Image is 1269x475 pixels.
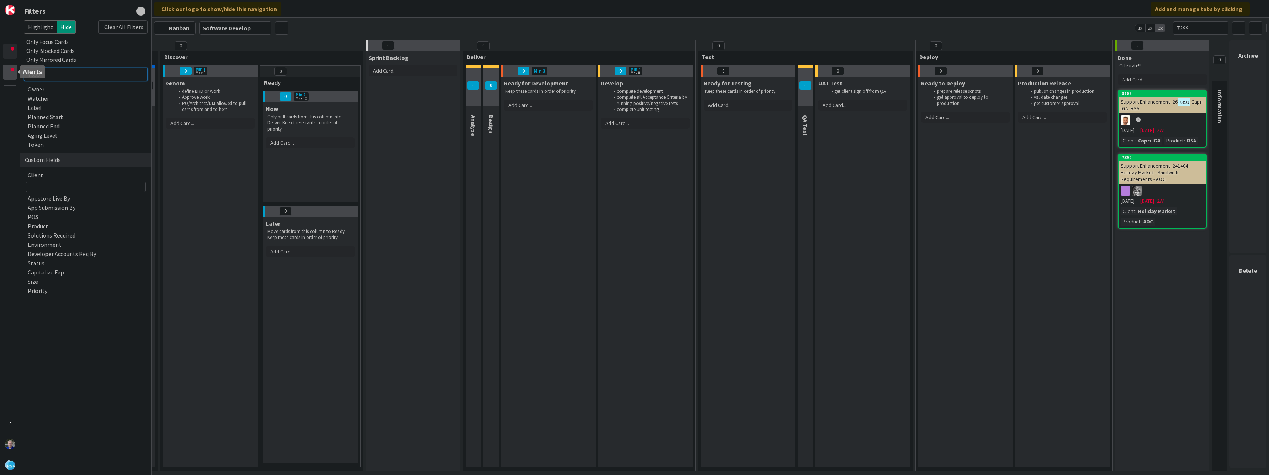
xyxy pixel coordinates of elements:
label: Only Blocked Cards [24,46,75,55]
button: Product [24,222,49,231]
div: RSA [1185,137,1198,145]
div: AOG [1141,218,1155,226]
span: Support Enhancement- 26 [1121,98,1178,105]
span: QA Test [802,115,809,136]
span: Ready [264,79,351,86]
span: 0 [485,81,497,90]
div: Aging Level [24,131,58,140]
p: Keep these cards in order of priority. [705,88,791,94]
div: 7399Support Enhancement- 241404- Holiday Market - Sandwich Requirements - AOG [1119,154,1206,184]
div: Min 1 [196,67,206,71]
div: Min 2 [295,93,305,97]
span: Deliver [467,53,686,61]
span: Add Card... [373,67,397,74]
div: Max 10 [295,97,307,100]
a: 8108Support Enhancement- 267399-Capri IGA- RSAAS[DATE][DATE]2WClient:Capri IGAProduct:RSA [1118,90,1207,148]
div: Product [1164,137,1184,145]
span: 0 [799,81,812,90]
li: complete development [610,88,688,94]
div: Holiday Market [1136,207,1177,215]
p: Keep these cards in order of priority. [505,88,591,94]
div: KS [1119,186,1206,196]
li: prepare release scripts [930,88,1009,94]
span: Add Card... [605,120,629,127]
li: Approve work [175,94,254,100]
div: Click our logo to show/hide this navigation [154,2,281,16]
button: Developer Accounts Req By [24,249,97,259]
mark: 7399 [1178,98,1190,106]
span: Discover [164,53,354,61]
button: Client [24,171,44,180]
div: Filters [24,6,45,17]
div: Clear All Filters [98,20,148,34]
input: Quick Filter... [1173,21,1228,35]
div: Label [24,103,43,112]
button: Size [24,277,39,286]
li: validate changes [1027,94,1106,100]
div: Archive [1238,51,1258,60]
span: Groom [166,80,185,87]
span: Information [1216,90,1224,123]
span: 0 [1213,55,1226,64]
span: Support Enhancement- 241404- Holiday Market - Sandwich Requirements - AOG [1121,162,1190,182]
span: Add Card... [1022,114,1046,121]
span: 2 [1131,41,1144,50]
li: complete unit testing [610,107,688,112]
p: Move cards from this column to Ready. Keep these cards in order of priority. [267,229,353,241]
li: complete all Acceptance Criteria by running positive/negative tests [610,94,688,107]
span: 0 [717,67,730,75]
span: Add Card... [1122,76,1146,83]
span: 0 [517,67,530,75]
span: [DATE] [1121,127,1134,134]
span: : [1135,137,1136,145]
span: 0 [175,41,187,50]
img: AS [1121,115,1130,125]
span: [DATE] [1140,127,1154,134]
div: Custom Fields [24,155,61,165]
div: Token [24,140,44,149]
span: 2x [1145,24,1155,32]
span: Production Release [1018,80,1071,87]
div: Min 4 [630,67,640,71]
div: AS [1119,115,1206,125]
span: Done [1118,54,1132,61]
div: 7399 [1119,154,1206,161]
span: Add Card... [270,139,294,146]
span: 0 [832,67,844,75]
div: Planned Start [24,112,64,122]
span: Ready to Deploy [921,80,965,87]
img: avatar [5,460,15,470]
span: Test [702,53,903,61]
span: Highlight [24,20,57,34]
button: Environment [24,240,62,249]
span: Add Card... [925,114,949,121]
span: 0 [712,41,725,50]
span: 0 [279,207,292,216]
div: Capri IGA [1136,137,1162,145]
div: Planned End [24,122,60,131]
button: App Submission By [24,203,76,212]
div: Max 8 [630,71,640,75]
span: 1 [1136,117,1141,122]
span: 0 [930,41,942,50]
img: Visit kanbanzone.com [5,5,15,15]
span: : [1184,137,1185,145]
span: Now [266,105,278,112]
div: Owner [24,85,45,94]
span: 0 [614,67,627,75]
label: Only Mirrored Cards [24,55,76,64]
p: Celebrate!!! [1119,63,1205,69]
div: Client [1121,207,1135,215]
li: get client sign off from QA [827,88,906,94]
span: : [1140,218,1141,226]
span: [DATE] [1140,197,1154,205]
span: Later [266,220,280,227]
input: Quick Filter... [24,68,148,81]
li: define BRD or work [175,88,254,94]
div: 8108 [1122,91,1206,96]
span: 0 [1031,67,1044,75]
a: 7399Support Enhancement- 241404- Holiday Market - Sandwich Requirements - AOGKS[DATE][DATE]2WClie... [1118,154,1207,229]
span: Add Card... [508,102,532,108]
label: Only Focus Cards [24,37,69,46]
div: 2W [1157,197,1164,205]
